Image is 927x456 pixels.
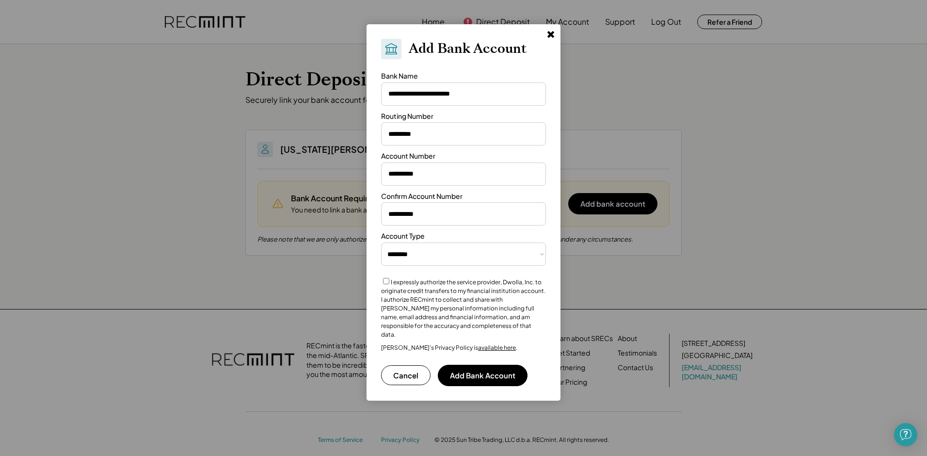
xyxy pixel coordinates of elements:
[381,71,418,81] div: Bank Name
[438,365,527,386] button: Add Bank Account
[381,112,433,121] div: Routing Number
[894,423,917,446] div: Open Intercom Messenger
[381,344,517,352] div: [PERSON_NAME]’s Privacy Policy is .
[381,278,545,338] label: I expressly authorize the service provider, Dwolla, Inc. to originate credit transfers to my fina...
[381,231,425,241] div: Account Type
[384,42,399,56] img: Bank.svg
[381,192,463,201] div: Confirm Account Number
[381,151,435,161] div: Account Number
[409,41,527,57] h2: Add Bank Account
[478,344,516,351] a: available here
[381,365,431,385] button: Cancel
